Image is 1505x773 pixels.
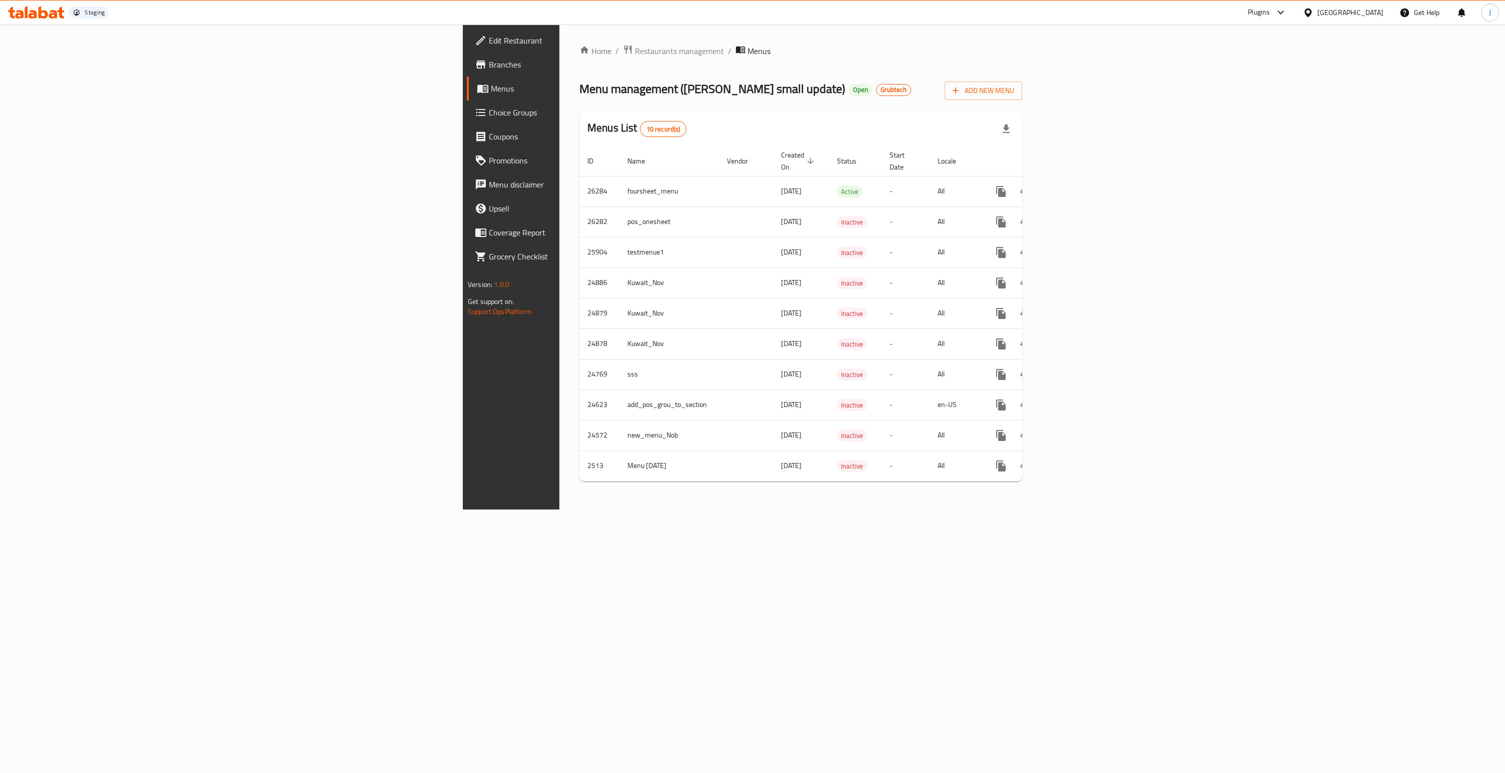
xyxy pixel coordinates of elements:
[877,85,911,94] span: Grubtech
[938,155,969,167] span: Locale
[882,328,930,359] td: -
[489,130,706,142] span: Coupons
[1013,332,1037,356] button: Change Status
[882,237,930,267] td: -
[930,267,981,298] td: All
[1013,210,1037,234] button: Change Status
[837,399,867,411] span: Inactive
[467,196,714,220] a: Upsell
[781,149,817,173] span: Created On
[467,28,714,52] a: Edit Restaurant
[837,460,867,472] div: Inactive
[1013,393,1037,417] button: Change Status
[489,178,706,190] span: Menu disclaimer
[1013,423,1037,447] button: Change Status
[467,220,714,244] a: Coverage Report
[930,420,981,450] td: All
[837,277,867,289] div: Inactive
[1013,179,1037,203] button: Change Status
[781,276,802,289] span: [DATE]
[467,100,714,124] a: Choice Groups
[627,155,658,167] span: Name
[989,210,1013,234] button: more
[467,76,714,100] a: Menus
[491,82,706,94] span: Menus
[930,389,981,420] td: en-US
[781,184,802,197] span: [DATE]
[882,298,930,328] td: -
[727,155,761,167] span: Vendor
[989,271,1013,295] button: more
[489,226,706,238] span: Coverage Report
[989,332,1013,356] button: more
[890,149,918,173] span: Start Date
[468,305,531,318] a: Support.OpsPlatform
[1013,454,1037,478] button: Change Status
[85,8,105,16] div: Staging
[882,206,930,237] td: -
[579,146,1093,481] table: enhanced table
[579,44,1022,57] nav: breadcrumb
[989,423,1013,447] button: more
[989,454,1013,478] button: more
[849,85,872,94] span: Open
[837,185,863,197] div: Active
[489,58,706,70] span: Branches
[781,215,802,228] span: [DATE]
[882,176,930,206] td: -
[837,429,867,441] div: Inactive
[468,295,514,308] span: Get support on:
[781,306,802,319] span: [DATE]
[930,328,981,359] td: All
[587,155,606,167] span: ID
[494,278,509,291] span: 1.0.0
[930,450,981,481] td: All
[930,237,981,267] td: All
[849,84,872,96] div: Open
[781,245,802,258] span: [DATE]
[467,244,714,268] a: Grocery Checklist
[1317,7,1383,18] div: [GEOGRAPHIC_DATA]
[989,240,1013,264] button: more
[837,277,867,289] span: Inactive
[1489,7,1491,18] span: J
[930,206,981,237] td: All
[781,459,802,472] span: [DATE]
[747,45,771,57] span: Menus
[882,450,930,481] td: -
[781,428,802,441] span: [DATE]
[1248,6,1270,18] div: Plugins
[467,52,714,76] a: Branches
[587,120,686,137] h2: Menus List
[837,246,867,258] div: Inactive
[882,359,930,389] td: -
[489,250,706,262] span: Grocery Checklist
[468,278,492,291] span: Version:
[781,337,802,350] span: [DATE]
[953,84,1014,97] span: Add New Menu
[781,398,802,411] span: [DATE]
[837,369,867,380] span: Inactive
[994,117,1018,141] div: Export file
[489,202,706,214] span: Upsell
[489,106,706,118] span: Choice Groups
[989,393,1013,417] button: more
[930,298,981,328] td: All
[1013,362,1037,386] button: Change Status
[1013,240,1037,264] button: Change Status
[837,155,870,167] span: Status
[467,148,714,172] a: Promotions
[781,367,802,380] span: [DATE]
[837,399,867,411] div: Inactive
[930,176,981,206] td: All
[467,124,714,148] a: Coupons
[882,420,930,450] td: -
[882,267,930,298] td: -
[930,359,981,389] td: All
[989,362,1013,386] button: more
[837,460,867,472] span: Inactive
[640,124,686,134] span: 10 record(s)
[981,146,1093,176] th: Actions
[489,154,706,166] span: Promotions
